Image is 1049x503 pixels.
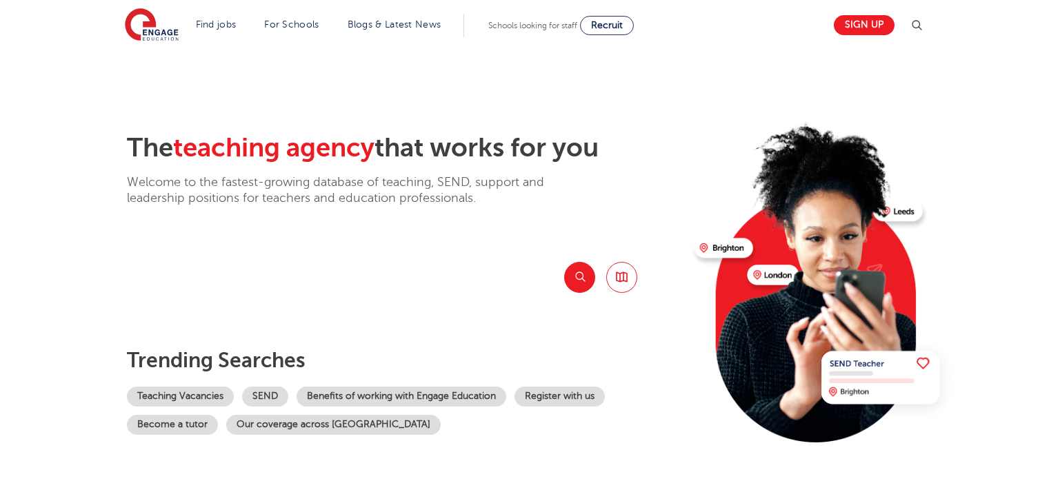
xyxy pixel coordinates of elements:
[196,19,237,30] a: Find jobs
[591,20,623,30] span: Recruit
[488,21,577,30] span: Schools looking for staff
[226,415,441,435] a: Our coverage across [GEOGRAPHIC_DATA]
[297,387,506,407] a: Benefits of working with Engage Education
[564,262,595,293] button: Search
[514,387,605,407] a: Register with us
[242,387,288,407] a: SEND
[348,19,441,30] a: Blogs & Latest News
[127,348,683,373] p: Trending searches
[127,132,683,164] h2: The that works for you
[834,15,895,35] a: Sign up
[127,174,582,207] p: Welcome to the fastest-growing database of teaching, SEND, support and leadership positions for t...
[125,8,179,43] img: Engage Education
[127,415,218,435] a: Become a tutor
[127,387,234,407] a: Teaching Vacancies
[173,133,374,163] span: teaching agency
[264,19,319,30] a: For Schools
[580,16,634,35] a: Recruit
